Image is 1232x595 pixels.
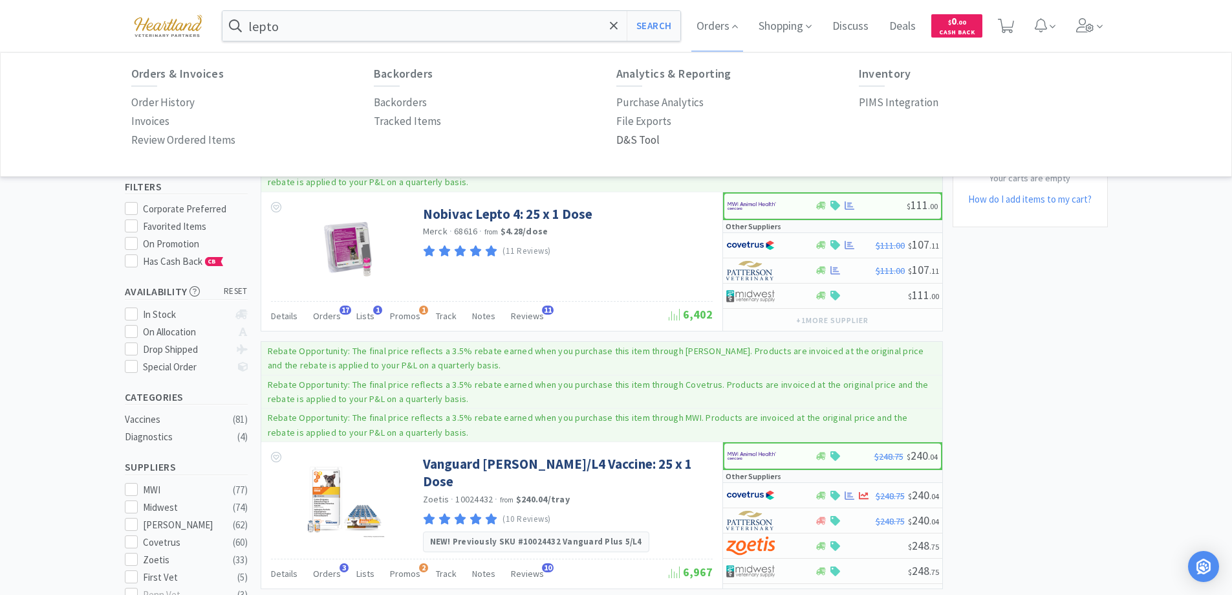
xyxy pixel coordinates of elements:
[423,205,592,223] a: Nobivac Lepto 4: 25 x 1 Dose
[908,287,939,302] span: 111
[419,563,428,572] span: 2
[340,306,351,315] span: 17
[206,258,219,265] span: CB
[616,93,704,112] a: Purchase Analytics
[340,563,349,572] span: 3
[616,67,859,80] h6: Analytics & Reporting
[356,568,374,579] span: Lists
[726,470,781,482] p: Other Suppliers
[884,21,921,32] a: Deals
[451,493,453,505] span: ·
[956,18,966,27] span: . 00
[929,291,939,301] span: . 00
[939,29,975,38] span: Cash Back
[908,262,939,277] span: 107
[374,93,427,112] a: Backorders
[436,568,457,579] span: Track
[929,491,939,501] span: . 04
[726,486,775,505] img: 77fca1acd8b6420a9015268ca798ef17_1.png
[313,310,341,322] span: Orders
[616,112,671,131] a: File Exports
[374,94,427,111] p: Backorders
[233,500,248,515] div: ( 74 )
[908,237,939,252] span: 107
[953,171,1107,185] p: Your carts are empty
[501,225,548,237] strong: $4.28 / dose
[131,93,195,112] a: Order History
[859,94,938,111] p: PIMS Integration
[728,196,776,216] img: f6b2451649754179b5b4e0c70c3f7cb0_2.png
[131,94,195,111] p: Order History
[233,482,248,498] div: ( 77 )
[495,493,497,505] span: ·
[143,201,248,217] div: Corporate Preferred
[627,11,680,41] button: Search
[790,311,874,330] button: +1more supplier
[907,201,911,211] span: $
[268,345,924,371] p: Rebate Opportunity: The final price reflects a 3.5% rebate earned when you purchase this item thr...
[454,225,477,237] span: 68616
[303,455,387,539] img: 4c484223c0c341e3a98626702060095d_347375.png
[143,324,229,340] div: On Allocation
[908,488,939,502] span: 240
[726,286,775,306] img: 4dd14cff54a648ac9e977f0c5da9bc2e_5.png
[669,565,713,579] span: 6,967
[271,310,297,322] span: Details
[222,11,681,41] input: Search by item, sku, manufacturer, ingredient, size...
[373,306,382,315] span: 1
[874,451,903,462] span: $248.75
[931,8,982,43] a: $0.00Cash Back
[125,390,248,405] h5: Categories
[908,517,912,526] span: $
[726,561,775,581] img: 4dd14cff54a648ac9e977f0c5da9bc2e_5.png
[131,112,169,131] a: Invoices
[908,241,912,251] span: $
[542,306,554,315] span: 11
[143,255,224,267] span: Has Cash Back
[313,568,341,579] span: Orders
[929,241,939,251] span: . 11
[356,310,374,322] span: Lists
[419,306,428,315] span: 1
[374,112,441,131] a: Tracked Items
[125,8,211,43] img: cad7bdf275c640399d9c6e0c56f98fd2_10.png
[224,285,248,298] span: reset
[503,513,551,526] p: (10 Reviews)
[479,225,482,237] span: ·
[511,310,544,322] span: Reviews
[500,495,514,504] span: from
[143,236,248,252] div: On Promotion
[908,513,939,528] span: 240
[876,240,905,251] span: $111.00
[449,225,452,237] span: ·
[907,197,938,212] span: 111
[511,568,544,579] span: Reviews
[143,359,229,375] div: Special Order
[423,493,449,505] a: Zoetis
[268,379,929,405] p: Rebate Opportunity: The final price reflects a 3.5% rebate earned when you purchase this item thr...
[374,113,441,130] p: Tracked Items
[455,493,493,505] span: 10024432
[143,500,223,515] div: Midwest
[616,131,660,149] p: D&S Tool
[143,535,223,550] div: Covetrus
[928,452,938,462] span: . 04
[233,535,248,550] div: ( 60 )
[953,192,1107,207] h5: How do I add items to my cart?
[503,245,551,258] p: (11 Reviews)
[233,412,248,427] div: ( 81 )
[876,490,905,502] span: $248.75
[143,570,223,585] div: First Vet
[928,201,938,211] span: . 00
[948,18,951,27] span: $
[929,517,939,526] span: . 04
[859,67,1101,80] h6: Inventory
[430,536,642,547] strong: NEW! Previously SKU #10024432 Vanguard Plus 5/L4
[908,563,939,578] span: 248
[726,236,775,255] img: 77fca1acd8b6420a9015268ca798ef17_1.png
[908,291,912,301] span: $
[271,568,297,579] span: Details
[876,265,905,276] span: $111.00
[125,179,248,194] h5: Filters
[948,15,966,27] span: 0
